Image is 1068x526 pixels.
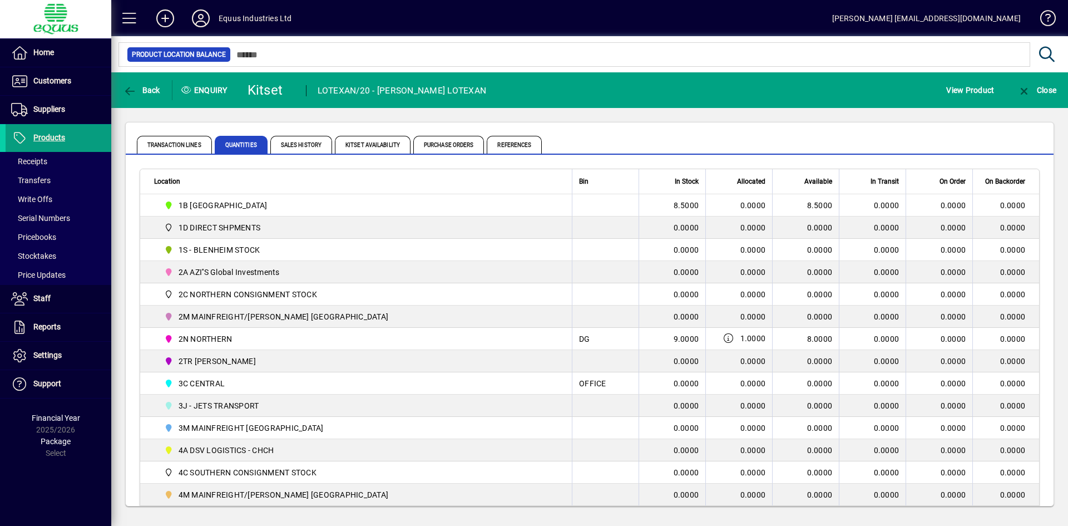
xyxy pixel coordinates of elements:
[183,8,219,28] button: Profile
[160,421,560,435] span: 3M MAINFREIGHT WELLINGTON
[6,247,111,266] a: Stocktakes
[6,266,111,284] a: Price Updates
[147,8,183,28] button: Add
[972,239,1039,261] td: 0.0000
[179,244,260,255] span: 1S - BLENHEIM STOCK
[740,446,766,455] span: 0.0000
[11,157,47,166] span: Receipts
[972,261,1039,283] td: 0.0000
[972,417,1039,439] td: 0.0000
[972,372,1039,395] td: 0.0000
[248,81,295,99] div: Kitset
[972,328,1039,350] td: 0.0000
[179,400,259,411] span: 3J - JETS TRANSPORT
[972,484,1039,506] td: 0.0000
[572,328,639,350] td: DG
[11,271,66,279] span: Price Updates
[832,9,1021,27] div: [PERSON_NAME] [EMAIL_ADDRESS][DOMAIN_NAME]
[160,266,560,279] span: 2A AZI''S Global Investments
[179,445,274,456] span: 4A DSV LOGISTICS - CHCH
[946,81,994,99] span: View Product
[160,355,560,368] span: 2TR TOM RYAN CARTAGE
[874,290,899,299] span: 0.0000
[160,399,560,412] span: 3J - JETS TRANSPORT
[160,243,560,257] span: 1S - BLENHEIM STOCK
[941,356,966,367] span: 0.0000
[1032,2,1054,38] a: Knowledge Base
[772,217,839,239] td: 0.0000
[941,422,966,434] span: 0.0000
[874,468,899,477] span: 0.0000
[874,490,899,499] span: 0.0000
[639,194,705,217] td: 8.5000
[740,490,766,499] span: 0.0000
[160,332,560,346] span: 2N NORTHERN
[874,245,899,254] span: 0.0000
[413,136,484,154] span: Purchase Orders
[6,370,111,398] a: Support
[6,96,111,124] a: Suppliers
[33,322,61,331] span: Reports
[639,395,705,417] td: 0.0000
[179,267,280,278] span: 2A AZI''S Global Investments
[804,175,832,188] span: Available
[740,245,766,254] span: 0.0000
[740,312,766,321] span: 0.0000
[972,217,1039,239] td: 0.0000
[179,311,389,322] span: 2M MAINFREIGHT/[PERSON_NAME] [GEOGRAPHIC_DATA]
[740,223,766,232] span: 0.0000
[32,414,80,422] span: Financial Year
[639,372,705,395] td: 0.0000
[11,176,51,185] span: Transfers
[874,424,899,432] span: 0.0000
[154,175,180,188] span: Location
[160,466,560,479] span: 4C SOUTHERN CONSIGNMENT STOCK
[179,489,389,500] span: 4M MAINFREIGHT/[PERSON_NAME] [GEOGRAPHIC_DATA]
[941,311,966,322] span: 0.0000
[941,289,966,300] span: 0.0000
[111,80,172,100] app-page-header-button: Back
[985,175,1025,188] span: On Backorder
[874,379,899,388] span: 0.0000
[33,105,65,114] span: Suppliers
[179,356,256,367] span: 2TR [PERSON_NAME]
[6,67,111,95] a: Customers
[941,445,966,456] span: 0.0000
[6,285,111,313] a: Staff
[179,289,317,300] span: 2C NORTHERN CONSIGNMENT STOCK
[639,283,705,306] td: 0.0000
[871,175,899,188] span: In Transit
[941,244,966,255] span: 0.0000
[740,333,766,344] span: 1.0000
[941,267,966,278] span: 0.0000
[6,152,111,171] a: Receipts
[179,200,268,211] span: 1B [GEOGRAPHIC_DATA]
[639,306,705,328] td: 0.0000
[940,175,966,188] span: On Order
[772,439,839,461] td: 0.0000
[160,488,560,502] span: 4M MAINFREIGHT/OWENS CHRISTCHURCH
[772,283,839,306] td: 0.0000
[675,175,699,188] span: In Stock
[6,190,111,209] a: Write Offs
[943,80,997,100] button: View Product
[120,80,163,100] button: Back
[737,175,765,188] span: Allocated
[740,357,766,366] span: 0.0000
[11,195,52,204] span: Write Offs
[740,424,766,432] span: 0.0000
[740,379,766,388] span: 0.0000
[33,133,65,142] span: Products
[972,439,1039,461] td: 0.0000
[160,310,560,323] span: 2M MAINFREIGHT/OWENS AUCKLAND
[41,437,71,446] span: Package
[772,417,839,439] td: 0.0000
[639,239,705,261] td: 0.0000
[572,372,639,395] td: OFFICE
[972,350,1039,372] td: 0.0000
[772,484,839,506] td: 0.0000
[941,400,966,411] span: 0.0000
[639,484,705,506] td: 0.0000
[941,200,966,211] span: 0.0000
[639,417,705,439] td: 0.0000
